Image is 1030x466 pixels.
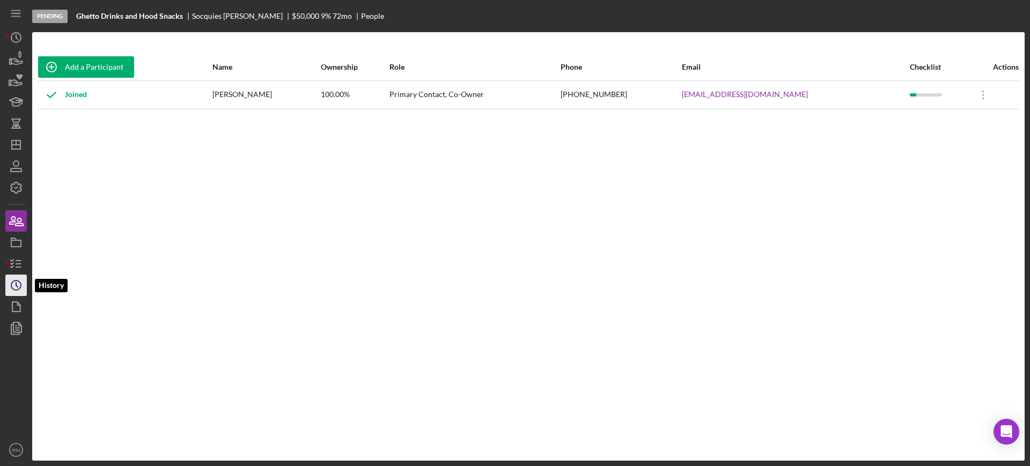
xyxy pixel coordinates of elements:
[333,12,352,20] div: 72 mo
[212,63,320,71] div: Name
[76,12,183,20] b: Ghetto Drinks and Hood Snacks
[38,82,87,108] div: Joined
[5,439,27,461] button: RM
[192,12,292,20] div: Socquies [PERSON_NAME]
[682,90,808,99] a: [EMAIL_ADDRESS][DOMAIN_NAME]
[12,447,20,453] text: RM
[212,82,320,108] div: [PERSON_NAME]
[970,63,1019,71] div: Actions
[561,63,681,71] div: Phone
[994,419,1019,445] div: Open Intercom Messenger
[292,11,319,20] span: $50,000
[682,63,909,71] div: Email
[321,82,388,108] div: 100.00%
[38,56,134,78] button: Add a Participant
[910,63,968,71] div: Checklist
[321,12,331,20] div: 9 %
[65,56,123,78] div: Add a Participant
[561,82,681,108] div: [PHONE_NUMBER]
[321,63,388,71] div: Ownership
[32,10,68,23] div: Pending
[361,12,384,20] div: People
[389,82,560,108] div: Primary Contact, Co-Owner
[389,63,560,71] div: Role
